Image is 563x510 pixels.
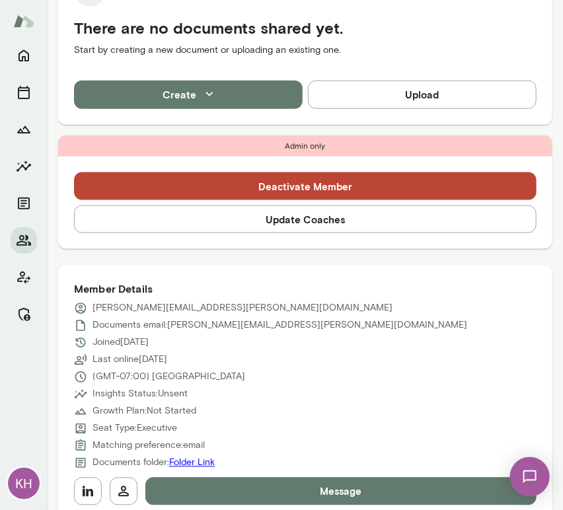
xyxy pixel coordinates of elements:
[11,116,37,143] button: Growth Plan
[308,81,537,108] button: Upload
[11,190,37,217] button: Documents
[93,371,245,384] p: (GMT-07:00) [GEOGRAPHIC_DATA]
[13,9,34,34] img: Mento
[11,227,37,254] button: Members
[93,405,196,418] p: Growth Plan: Not Started
[93,456,215,470] p: Documents folder:
[74,44,537,57] p: Start by creating a new document or uploading an existing one.
[169,457,215,468] a: Folder Link
[74,205,537,233] button: Update Coaches
[8,468,40,499] div: KH
[11,153,37,180] button: Insights
[11,79,37,106] button: Sessions
[93,353,167,367] p: Last online [DATE]
[93,439,205,453] p: Matching preference: email
[93,302,393,315] p: [PERSON_NAME][EMAIL_ADDRESS][PERSON_NAME][DOMAIN_NAME]
[58,135,552,157] div: Admin only
[74,172,537,200] button: Deactivate Member
[11,42,37,69] button: Home
[11,301,37,328] button: Manage
[93,336,149,349] p: Joined [DATE]
[145,478,537,505] button: Message
[11,264,37,291] button: Client app
[74,281,537,297] h6: Member Details
[93,388,188,401] p: Insights Status: Unsent
[93,319,467,332] p: Documents email: [PERSON_NAME][EMAIL_ADDRESS][PERSON_NAME][DOMAIN_NAME]
[74,81,303,108] button: Create
[74,17,537,38] h5: There are no documents shared yet.
[93,422,177,435] p: Seat Type: Executive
